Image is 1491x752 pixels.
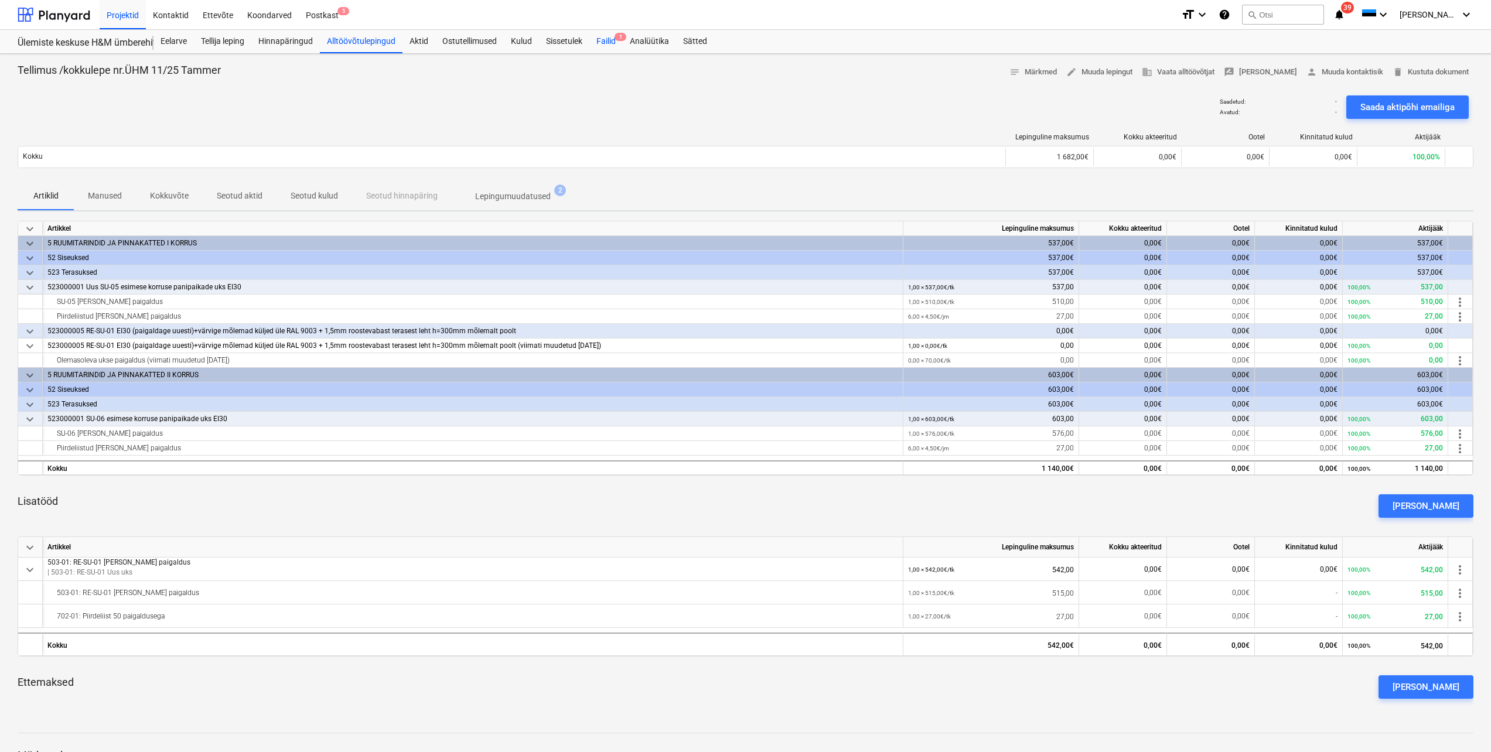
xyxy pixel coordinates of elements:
[1181,8,1195,22] i: format_size
[908,445,949,452] small: 6,00 × 4,50€ / jm
[47,441,898,456] div: Piirdeliistud [PERSON_NAME] paigaldus
[1144,612,1162,620] span: 0,00€
[18,494,58,508] p: Lisatööd
[1320,356,1338,364] span: 0,00€
[1335,153,1352,161] span: 0,00€
[1347,613,1370,620] small: 100,00%
[23,412,37,426] span: keyboard_arrow_down
[1343,221,1448,236] div: Aktijääk
[1343,251,1448,265] div: 537,00€
[251,30,320,53] a: Hinnapäringud
[1167,251,1255,265] div: 0,00€
[47,251,898,265] div: 52 Siseuksed
[903,251,1079,265] div: 537,00€
[1009,67,1020,77] span: notes
[1232,429,1250,437] span: 0,00€
[1255,236,1343,251] div: 0,00€
[908,353,1074,368] div: 0,00
[1347,441,1443,456] div: 27,00
[1219,8,1230,22] i: Abikeskus
[1137,63,1219,81] button: Vaata alltöövõtjat
[903,236,1079,251] div: 537,00€
[1079,251,1167,265] div: 0,00€
[1347,581,1443,605] div: 515,00
[1079,221,1167,236] div: Kokku akteeritud
[47,426,898,441] div: SU-06 [PERSON_NAME] paigaldus
[1306,67,1317,77] span: person
[23,339,37,353] span: keyboard_arrow_down
[1159,153,1176,161] span: 0,00€
[1167,236,1255,251] div: 0,00€
[908,558,1074,582] div: 542,00
[1347,339,1443,353] div: 0,00
[1066,67,1077,77] span: edit
[1255,581,1343,604] div: -
[47,412,898,426] div: 523000001 SU-06 esimese korruse panipaikade uks EI30
[47,353,898,368] div: Olemasoleva ukse paigaldus (viimati muudetud [DATE])
[623,30,676,53] div: Analüütika
[1255,324,1343,339] div: 0,00€
[291,190,338,202] p: Seotud kulud
[1144,589,1162,597] span: 0,00€
[1079,265,1167,280] div: 0,00€
[47,368,898,382] div: 5 RUUMITARINDID JA PINNAKATTED II KORRUS
[908,441,1074,456] div: 27,00
[43,460,903,475] div: Kokku
[1242,5,1324,25] button: Otsi
[908,412,1074,426] div: 603,00
[554,184,566,196] span: 2
[1347,299,1370,305] small: 100,00%
[1400,10,1458,19] span: [PERSON_NAME]
[47,397,898,412] div: 523 Terasuksed
[1347,416,1370,422] small: 100,00%
[1219,63,1302,81] button: [PERSON_NAME]
[1144,298,1162,306] span: 0,00€
[320,30,402,53] a: Alltöövõtulepingud
[908,357,951,364] small: 0,00 × 70,00€ / tk
[1144,415,1162,423] span: 0,00€
[903,221,1079,236] div: Lepinguline maksumus
[1255,251,1343,265] div: 0,00€
[1195,8,1209,22] i: keyboard_arrow_down
[504,30,539,53] div: Kulud
[1167,397,1255,412] div: 0,00€
[903,537,1079,558] div: Lepinguline maksumus
[88,190,122,202] p: Manused
[1347,412,1443,426] div: 603,00
[150,190,189,202] p: Kokkuvõte
[1144,444,1162,452] span: 0,00€
[47,280,898,295] div: 523000001 Uus SU-05 esimese korruse panipaikade uks EI30
[1347,566,1370,573] small: 100,00%
[47,581,898,604] div: 503-01: RE-SU-01 [PERSON_NAME] paigaldus
[908,313,949,320] small: 6,00 × 4,50€ / jm
[1232,283,1250,291] span: 0,00€
[1302,63,1388,81] button: Muuda kontaktisik
[23,281,37,295] span: keyboard_arrow_down
[194,30,251,53] div: Tellija leping
[23,398,37,412] span: keyboard_arrow_down
[47,339,898,353] div: 523000005 RE-SU-01 EI30 (paigaldage uuesti)+värvige mõlemad küljed üle RAL 9003 + 1,5mm roostevab...
[1362,133,1441,141] div: Aktijääk
[1079,537,1167,558] div: Kokku akteeritud
[1343,537,1448,558] div: Aktijääk
[402,30,435,53] a: Aktid
[1379,494,1473,518] button: [PERSON_NAME]
[1186,133,1265,141] div: Ootel
[1142,67,1152,77] span: business
[1343,236,1448,251] div: 537,00€
[908,590,954,596] small: 1,00 × 515,00€ / tk
[23,251,37,265] span: keyboard_arrow_down
[337,7,349,15] span: 5
[1167,633,1255,656] div: 0,00€
[908,284,954,290] small: 1,00 × 537,00€ / tk
[43,633,903,656] div: Kokku
[1393,66,1469,79] span: Kustuta dokument
[1232,565,1250,573] span: 0,00€
[1066,66,1132,79] span: Muuda lepingut
[1453,295,1467,309] span: more_vert
[589,30,623,53] div: Failid
[1142,66,1214,79] span: Vaata alltöövõtjat
[903,368,1079,382] div: 603,00€
[1320,429,1338,437] span: 0,00€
